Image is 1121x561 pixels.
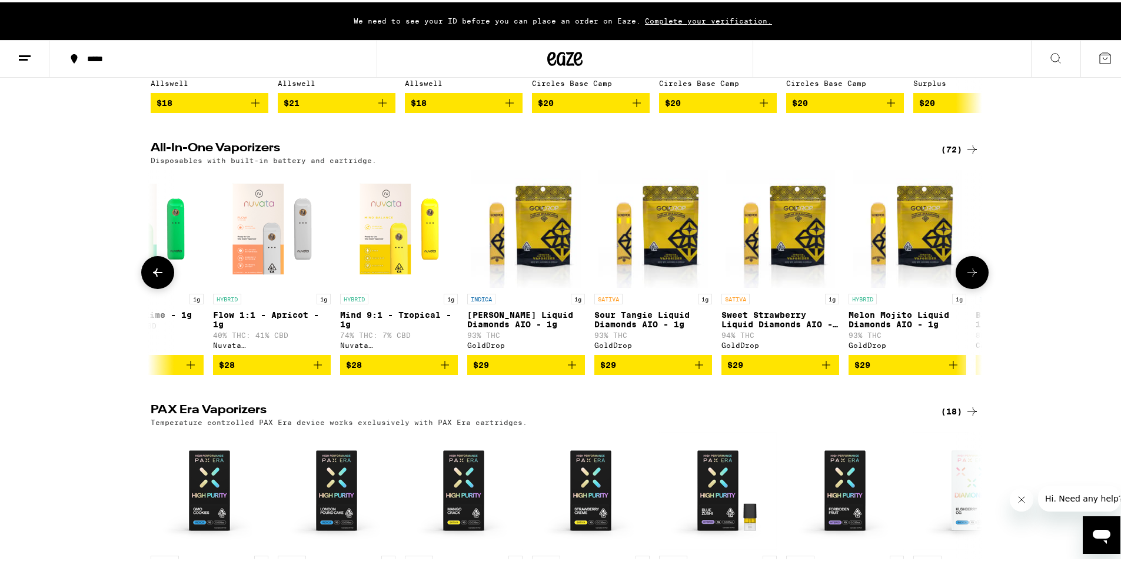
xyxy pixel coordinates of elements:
div: Nuvata ([GEOGRAPHIC_DATA]) [213,339,331,347]
div: Allswell [151,77,268,85]
img: GoldDrop - Sweet Strawberry Liquid Diamonds AIO - 1g [726,168,834,286]
img: PAX - Pax High Purity: Strawberry Creme - 1g [532,430,650,547]
button: Add to bag [532,91,650,111]
button: Add to bag [213,353,331,373]
div: GoldDrop [849,339,966,347]
button: Add to bag [786,91,904,111]
div: GoldDrop [467,339,585,347]
img: GoldDrop - Sour Tangie Liquid Diamonds AIO - 1g [598,168,707,286]
p: 1g [571,291,585,302]
button: Add to bag [659,91,777,111]
p: Sour Tangie Liquid Diamonds AIO - 1g [594,308,712,327]
div: Allswell [278,77,395,85]
p: SATIVA [594,291,623,302]
p: Temperature controlled PAX Era device works exclusively with PAX Era cartridges. [151,416,527,424]
a: Open page for Sour Tangie Liquid Diamonds AIO - 1g from GoldDrop [594,168,712,353]
span: $30 [982,358,997,367]
p: [PERSON_NAME] Liquid Diamonds AIO - 1g [467,308,585,327]
a: Open page for Melon Mojito Liquid Diamonds AIO - 1g from GoldDrop [849,168,966,353]
div: Circles Base Camp [786,77,904,85]
p: 1g [952,291,966,302]
p: Sweet Strawberry Liquid Diamonds AIO - 1g [721,308,839,327]
p: 1g [189,291,204,302]
iframe: Message from company [1038,483,1120,509]
img: PAX - High Purity: Mango Crack - 1g [405,430,523,547]
a: Open page for King Louis Liquid Diamonds AIO - 1g from GoldDrop [467,168,585,353]
p: 1g [825,291,839,302]
a: Open page for Sweet Strawberry Liquid Diamonds AIO - 1g from GoldDrop [721,168,839,353]
button: Add to bag [86,353,204,373]
h2: PAX Era Vaporizers [151,402,922,416]
div: Nuvata ([GEOGRAPHIC_DATA]) [86,330,204,337]
p: 74% THC: 7% CBD [340,329,458,337]
a: Open page for Mind 9:1 - Tropical - 1g from Nuvata (CA) [340,168,458,353]
img: Nuvata (CA) - Body 9:1 - Lime - 1g [86,168,204,286]
p: 70% THC: 7% CBD [86,320,204,327]
span: $20 [919,96,935,105]
img: Cake She Hits Different - Blueberry Bliss AIO - 1.25g [976,168,1093,286]
span: $29 [854,358,870,367]
p: 1g [317,291,331,302]
button: Add to bag [721,353,839,373]
div: Nuvata ([GEOGRAPHIC_DATA]) [340,339,458,347]
a: Open page for Body 9:1 - Lime - 1g from Nuvata (CA) [86,168,204,353]
div: Circles Base Camp [659,77,777,85]
span: $29 [600,358,616,367]
p: Body 9:1 - Lime - 1g [86,308,204,317]
p: SATIVA [721,291,750,302]
button: Add to bag [467,353,585,373]
div: Allswell [405,77,523,85]
a: (18) [941,402,979,416]
span: $20 [538,96,554,105]
span: $28 [219,358,235,367]
p: Flow 1:1 - Apricot - 1g [213,308,331,327]
h2: All-In-One Vaporizers [151,140,922,154]
img: PAX - Pax High Purity: Forbidden Fruit - 1g [786,430,904,547]
div: Circles Base Camp [532,77,650,85]
iframe: Close message [1010,486,1033,509]
img: PAX - High Purity: Blue Zushi - 1g [659,430,777,547]
a: Open page for Flow 1:1 - Apricot - 1g from Nuvata (CA) [213,168,331,353]
p: Mind 9:1 - Tropical - 1g [340,308,458,327]
p: 40% THC: 41% CBD [213,329,331,337]
div: Surplus [913,77,1031,85]
a: (72) [941,140,979,154]
button: Add to bag [278,91,395,111]
span: $18 [411,96,427,105]
p: 1g [698,291,712,302]
p: 93% THC [467,329,585,337]
button: Add to bag [849,353,966,373]
p: 1g [444,291,458,302]
div: GoldDrop [721,339,839,347]
p: 93% THC [849,329,966,337]
span: We need to see your ID before you can place an order on Eaze. [354,15,641,22]
img: PAX - Pax High Purity: London Pound Cake - 1g [278,430,395,547]
div: Cake She Hits Different [976,339,1093,347]
span: $21 [284,96,300,105]
div: GoldDrop [594,339,712,347]
span: $20 [665,96,681,105]
span: $28 [346,358,362,367]
button: Add to bag [913,91,1031,111]
span: $20 [792,96,808,105]
p: Melon Mojito Liquid Diamonds AIO - 1g [849,308,966,327]
img: PAX - Pax High Purity: GMO Cookies - 1g [151,430,268,547]
p: INDICA [976,291,1004,302]
p: HYBRID [849,291,877,302]
button: Add to bag [340,353,458,373]
p: 93% THC [594,329,712,337]
img: PAX - Pax Diamonds : Kushberry OG - 1g [913,430,1031,547]
p: Disposables with built-in battery and cartridge. [151,154,377,162]
p: HYBRID [213,291,241,302]
img: GoldDrop - King Louis Liquid Diamonds AIO - 1g [471,168,580,286]
p: 94% THC [721,329,839,337]
a: Open page for Blueberry Bliss AIO - 1.25g from Cake She Hits Different [976,168,1093,353]
p: Blueberry Bliss AIO - 1.25g [976,308,1093,327]
span: $18 [157,96,172,105]
iframe: Button to launch messaging window [1083,514,1120,552]
p: INDICA [467,291,495,302]
span: Hi. Need any help? [7,8,85,18]
span: Complete your verification. [641,15,776,22]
